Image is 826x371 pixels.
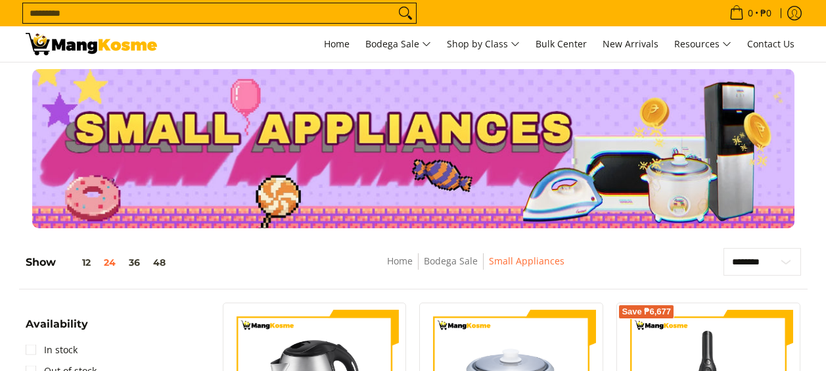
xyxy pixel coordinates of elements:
img: Small Appliances l Mang Kosme: Home Appliances Warehouse Sale | Page 2 [26,33,157,55]
span: Save ₱6,677 [622,308,671,316]
a: Small Appliances [489,255,564,267]
span: 0 [746,9,755,18]
button: 48 [147,257,172,268]
nav: Breadcrumbs [291,253,660,283]
a: Bodega Sale [424,255,478,267]
span: Resources [674,36,731,53]
span: Home [324,37,350,50]
a: New Arrivals [596,26,665,62]
a: In stock [26,339,78,360]
summary: Open [26,319,88,339]
span: ₱0 [758,9,773,18]
a: Resources [668,26,738,62]
a: Home [317,26,356,62]
span: • [725,6,775,20]
nav: Main Menu [170,26,801,62]
button: Search [395,3,416,23]
a: Home [387,255,413,267]
a: Bulk Center [529,26,593,62]
a: Bodega Sale [359,26,438,62]
span: New Arrivals [603,37,658,50]
a: Contact Us [741,26,801,62]
span: Bodega Sale [365,36,431,53]
button: 24 [97,257,122,268]
h5: Show [26,256,172,269]
span: Shop by Class [447,36,520,53]
button: 36 [122,257,147,268]
button: 12 [56,257,97,268]
span: Bulk Center [536,37,587,50]
a: Shop by Class [440,26,526,62]
span: Contact Us [747,37,794,50]
span: Availability [26,319,88,330]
